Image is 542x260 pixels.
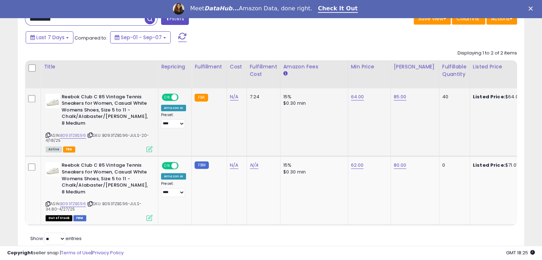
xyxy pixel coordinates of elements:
div: 15% [283,94,342,100]
span: All listings that are currently out of stock and unavailable for purchase on Amazon [46,215,72,221]
b: Reebok Club C 85 Vintage Tennis Sneakers for Women, Casual White Womens Shoes, Size 5 to 11 - Cha... [62,162,148,197]
small: Amazon Fees. [283,71,288,77]
a: 80.00 [394,162,407,169]
div: $0.30 min [283,100,342,106]
span: Sep-01 - Sep-07 [121,34,162,41]
div: seller snap | | [7,250,124,256]
div: 40 [442,94,464,100]
img: 31qcVeAU19L._SL40_.jpg [46,162,60,176]
span: OFF [177,163,189,169]
div: 7.24 [250,94,275,100]
a: B093TZBS96 [60,201,86,207]
div: Min Price [351,63,388,71]
span: Last 7 Days [36,34,64,41]
b: Listed Price: [473,162,505,168]
span: OFF [177,94,189,100]
a: 62.00 [351,162,364,169]
a: B093TZBS96 [60,132,86,139]
div: Cost [230,63,244,71]
a: Privacy Policy [92,249,124,256]
span: FBA [63,146,75,152]
div: Fulfillable Quantity [442,63,467,78]
div: ASIN: [46,162,153,220]
small: FBA [195,94,208,102]
button: Actions [486,12,517,25]
b: Listed Price: [473,93,505,100]
div: Close [528,6,536,11]
div: Amazon AI [161,173,186,180]
div: Fulfillment Cost [250,63,277,78]
div: $71.07 [473,162,532,168]
strong: Copyright [7,249,33,256]
div: $64.00 [473,94,532,100]
span: Compared to: [74,35,107,41]
div: Preset: [161,113,186,129]
div: Meet Amazon Data, done right. [190,5,312,12]
a: N/A [230,93,238,100]
img: Profile image for Georgie [173,3,184,15]
button: Columns [452,12,485,25]
div: Preset: [161,181,186,197]
div: Repricing [161,63,189,71]
div: Listed Price [473,63,535,71]
span: Show: entries [30,235,82,242]
a: N/A [230,162,238,169]
button: Filters [161,12,189,25]
div: 15% [283,162,342,168]
span: All listings currently available for purchase on Amazon [46,146,62,152]
div: 0 [442,162,464,168]
span: Columns [456,15,479,22]
span: ON [162,94,171,100]
a: N/A [250,162,258,169]
div: Fulfillment [195,63,223,71]
i: DataHub... [204,5,239,12]
a: Terms of Use [61,249,91,256]
a: Check It Out [318,5,358,13]
div: ASIN: [46,94,153,152]
div: [PERSON_NAME] [394,63,436,71]
span: | SKU: B093TZBS96-JULS-20-4/18/25 [46,132,149,143]
span: FBM [73,215,86,221]
small: FBM [195,161,208,169]
button: Last 7 Days [26,31,73,43]
span: | SKU: B093TZBS96-JULS-34.80-4/27/25 [46,201,141,212]
span: ON [162,163,171,169]
div: Amazon AI [161,105,186,111]
button: Save View [414,12,451,25]
span: 2025-09-15 18:25 GMT [506,249,535,256]
a: 64.00 [351,93,364,100]
b: Reebok Club C 85 Vintage Tennis Sneakers for Women, Casual White Womens Shoes, Size 5 to 11 - Cha... [62,94,148,129]
button: Sep-01 - Sep-07 [110,31,171,43]
div: $0.30 min [283,169,342,175]
div: Amazon Fees [283,63,345,71]
a: 85.00 [394,93,407,100]
div: Title [44,63,155,71]
div: Displaying 1 to 2 of 2 items [458,50,517,57]
img: 31qcVeAU19L._SL40_.jpg [46,94,60,108]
